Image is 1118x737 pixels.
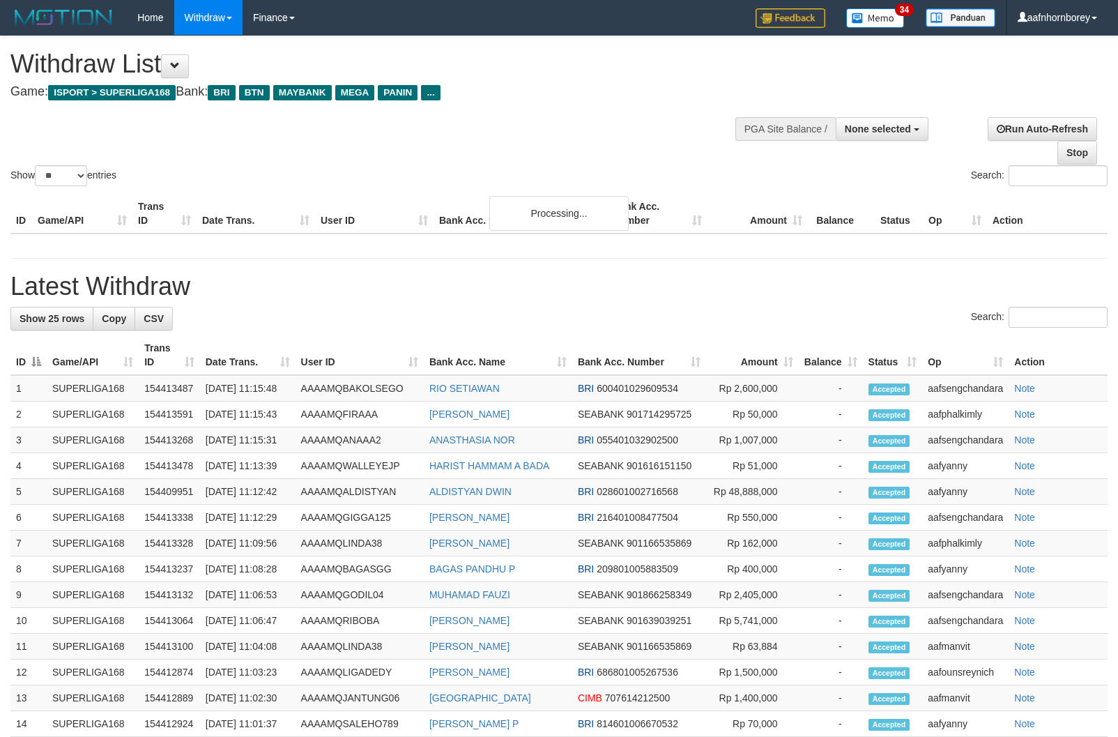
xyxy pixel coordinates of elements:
[139,479,200,505] td: 154409951
[10,660,47,685] td: 12
[10,453,47,479] td: 4
[1014,512,1035,523] a: Note
[296,505,424,531] td: AAAAMQGIGGA125
[139,634,200,660] td: 154413100
[1014,692,1035,704] a: Note
[578,692,602,704] span: CIMB
[200,531,296,556] td: [DATE] 11:09:56
[296,556,424,582] td: AAAAMQBAGASGG
[868,693,910,705] span: Accepted
[10,427,47,453] td: 3
[799,531,863,556] td: -
[926,8,995,27] img: panduan.png
[200,634,296,660] td: [DATE] 11:04:08
[10,685,47,711] td: 13
[429,538,510,549] a: [PERSON_NAME]
[139,402,200,427] td: 154413591
[296,582,424,608] td: AAAAMQGODIL04
[47,453,139,479] td: SUPERLIGA168
[429,409,510,420] a: [PERSON_NAME]
[296,711,424,737] td: AAAAMQSALEHO789
[1014,589,1035,600] a: Note
[799,479,863,505] td: -
[868,590,910,602] span: Accepted
[135,307,173,330] a: CSV
[597,434,678,446] span: Copy 055401032902500 to clipboard
[597,486,678,497] span: Copy 028601002716568 to clipboard
[10,608,47,634] td: 10
[102,313,126,324] span: Copy
[1014,563,1035,575] a: Note
[200,453,296,479] td: [DATE] 11:13:39
[139,608,200,634] td: 154413064
[10,273,1108,301] h1: Latest Withdraw
[868,383,910,395] span: Accepted
[296,479,424,505] td: AAAAMQALDISTYAN
[429,460,549,471] a: HARIST HAMMAM A BADA
[139,531,200,556] td: 154413328
[1014,718,1035,729] a: Note
[200,556,296,582] td: [DATE] 11:08:28
[429,486,512,497] a: ALDISTYAN DWIN
[10,402,47,427] td: 2
[139,453,200,479] td: 154413478
[1014,460,1035,471] a: Note
[200,479,296,505] td: [DATE] 11:12:42
[47,660,139,685] td: SUPERLIGA168
[47,531,139,556] td: SUPERLIGA168
[868,564,910,576] span: Accepted
[706,479,799,505] td: Rp 48,888,000
[200,582,296,608] td: [DATE] 11:06:53
[578,615,624,626] span: SEABANK
[597,512,678,523] span: Copy 216401008477504 to clipboard
[47,711,139,737] td: SUPERLIGA168
[47,608,139,634] td: SUPERLIGA168
[47,375,139,402] td: SUPERLIGA168
[868,719,910,731] span: Accepted
[10,479,47,505] td: 5
[296,427,424,453] td: AAAAMQANAAA2
[706,335,799,375] th: Amount: activate to sort column ascending
[10,582,47,608] td: 9
[597,667,678,678] span: Copy 686801005267536 to clipboard
[627,589,691,600] span: Copy 901866258349 to clipboard
[922,582,1009,608] td: aafsengchandara
[10,375,47,402] td: 1
[627,538,691,549] span: Copy 901166535869 to clipboard
[489,196,629,231] div: Processing...
[1057,141,1097,165] a: Stop
[868,512,910,524] span: Accepted
[607,194,707,234] th: Bank Acc. Number
[922,505,1009,531] td: aafsengchandara
[922,402,1009,427] td: aafphalkimly
[335,85,375,100] span: MEGA
[429,563,515,575] a: BAGAS PANDHU P
[10,531,47,556] td: 7
[799,685,863,711] td: -
[627,615,691,626] span: Copy 901639039251 to clipboard
[315,194,434,234] th: User ID
[200,505,296,531] td: [DATE] 11:12:29
[208,85,235,100] span: BRI
[799,711,863,737] td: -
[10,634,47,660] td: 11
[922,479,1009,505] td: aafyanny
[132,194,197,234] th: Trans ID
[808,194,875,234] th: Balance
[296,375,424,402] td: AAAAMQBAKOLSEGO
[10,556,47,582] td: 8
[139,685,200,711] td: 154412889
[10,165,116,186] label: Show entries
[578,460,624,471] span: SEABANK
[706,634,799,660] td: Rp 63,884
[971,307,1108,328] label: Search:
[846,8,905,28] img: Button%20Memo.svg
[627,641,691,652] span: Copy 901166535869 to clipboard
[799,335,863,375] th: Balance: activate to sort column ascending
[378,85,418,100] span: PANIN
[200,335,296,375] th: Date Trans.: activate to sort column ascending
[10,711,47,737] td: 14
[1009,335,1108,375] th: Action
[868,641,910,653] span: Accepted
[987,194,1108,234] th: Action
